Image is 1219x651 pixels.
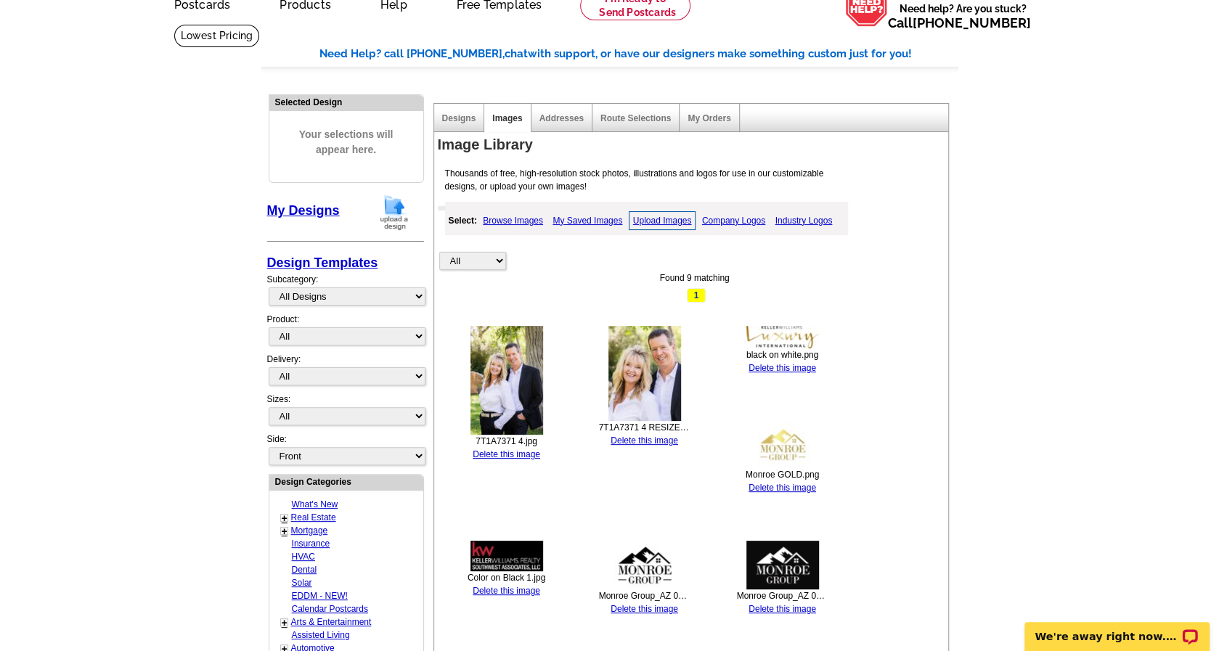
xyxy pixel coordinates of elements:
a: + [282,525,288,537]
a: Delete this image [473,586,540,596]
a: What's New [292,499,338,509]
strong: Select: [449,216,477,226]
a: Delete this image [473,449,540,459]
a: HVAC [292,552,315,562]
img: thumb-5f36e7e6c6676.jpg [746,326,819,348]
a: Design Templates [267,255,378,270]
a: Mortgage [291,525,328,536]
img: thumb-66c3b11ac793a.jpg [608,326,681,421]
div: Design Categories [269,475,423,488]
div: Sizes: [267,393,424,433]
a: Images [492,113,522,123]
a: Route Selections [600,113,671,123]
a: Delete this image [749,483,816,493]
a: Upload Images [629,211,696,230]
div: Need Help? call [PHONE_NUMBER], with support, or have our designers make something custom just fo... [319,46,958,62]
div: 7T1A7371 4.jpg [461,435,553,448]
div: Monroe Group_AZ 05-01.jpg [737,589,828,602]
a: Dental [292,565,317,575]
a: My Orders [688,113,730,123]
a: Real Estate [291,512,336,523]
a: Insurance [292,539,330,549]
a: Assisted Living [292,630,350,640]
p: Thousands of free, high-resolution stock photos, illustrations and logos for use in our customiza... [438,167,853,193]
div: Color on Black 1.jpg [461,571,553,584]
a: Solar [292,578,312,588]
a: Browse Images [479,212,547,229]
img: thumb-5f36e762da6b6.jpg [746,421,819,468]
span: Your selections will appear here. [280,112,412,172]
div: Subcategory: [267,273,424,313]
a: + [282,617,288,629]
a: Arts & Entertainment [291,617,372,627]
img: thumb-66c3b12acc8a3.jpg [470,326,543,435]
a: EDDM - NEW! [292,591,348,601]
a: Industry Logos [771,212,836,229]
a: Addresses [539,113,584,123]
a: Delete this image [749,604,816,614]
a: Designs [442,113,476,123]
img: thumb-5cddcf6d0c4e1.jpg [608,541,681,589]
img: upload-design [375,194,413,231]
img: thumb-5cddcf623083c.jpg [746,541,819,589]
div: Side: [267,433,424,467]
a: + [282,512,288,524]
span: Call [888,15,1031,30]
iframe: LiveChat chat widget [1015,605,1219,651]
img: thumb-5f36e69026c68.jpg [470,541,543,571]
a: Delete this image [611,604,678,614]
a: Delete this image [611,435,678,446]
div: Found 9 matching [438,271,952,284]
span: 1 [687,288,706,303]
div: Selected Design [269,95,423,109]
a: Delete this image [749,363,816,373]
a: Company Logos [698,212,769,229]
div: Monroe GOLD.png [737,468,828,481]
div: Monroe Group_AZ 04-01.png [599,589,690,602]
h1: Image Library [438,137,952,152]
div: 7T1A7371 4 RESIZED.jpg [599,421,690,434]
span: chat [505,47,528,60]
div: Product: [267,313,424,353]
div: black on white.png [737,348,828,361]
span: Need help? Are you stuck? [888,1,1038,30]
div: Delivery: [267,353,424,393]
a: Calendar Postcards [292,604,368,614]
a: [PHONE_NUMBER] [913,15,1031,30]
a: My Saved Images [549,212,626,229]
a: My Designs [267,203,340,218]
